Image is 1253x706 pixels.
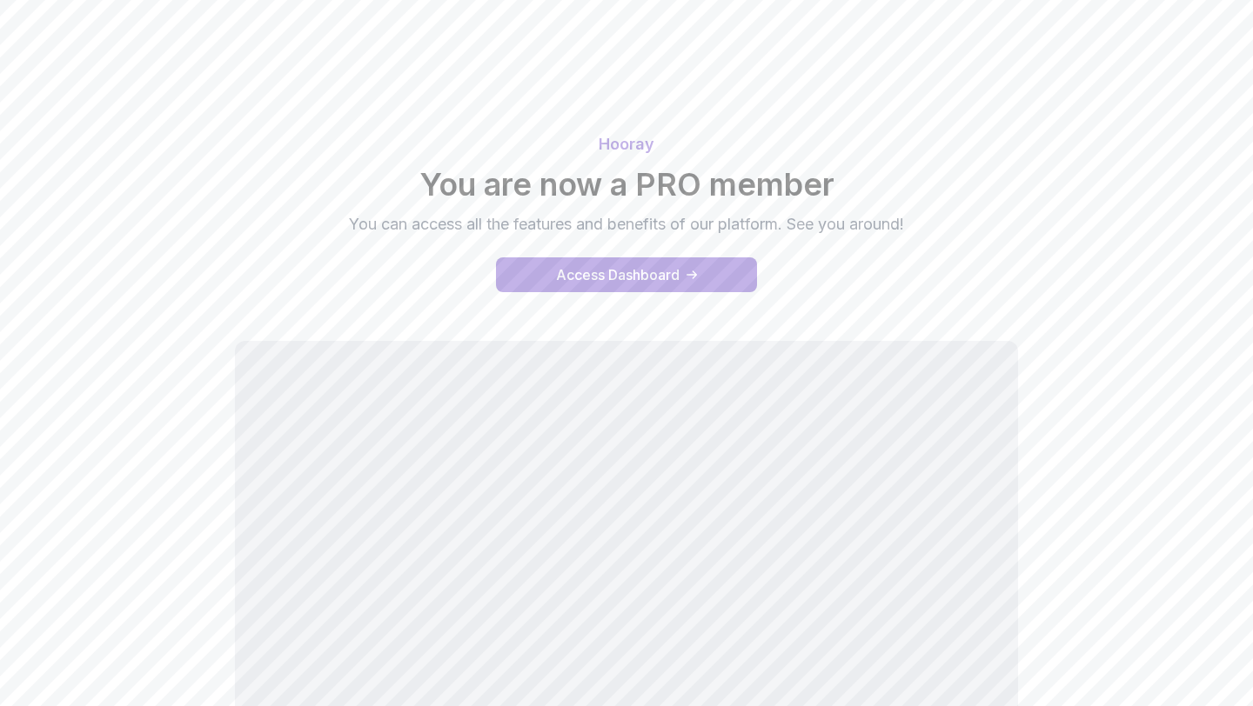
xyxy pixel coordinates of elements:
button: Access Dashboard [496,257,757,292]
a: access-dashboard [496,257,757,292]
h2: You are now a PRO member [17,167,1236,202]
p: You can access all the features and benefits of our platform. See you around! [334,212,919,236]
p: Hooray [17,132,1236,157]
div: Access Dashboard [556,264,680,285]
